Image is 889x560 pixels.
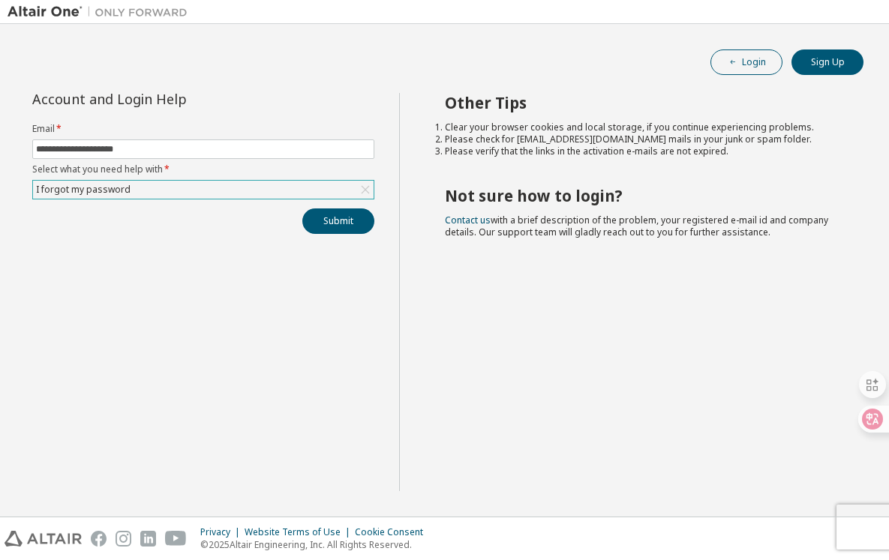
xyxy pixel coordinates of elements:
span: with a brief description of the problem, your registered e-mail id and company details. Our suppo... [445,214,828,238]
img: Altair One [8,4,195,19]
p: © 2025 Altair Engineering, Inc. All Rights Reserved. [200,538,432,551]
div: Cookie Consent [355,526,432,538]
img: facebook.svg [91,531,107,547]
li: Please verify that the links in the activation e-mails are not expired. [445,145,836,157]
h2: Not sure how to login? [445,186,836,205]
div: I forgot my password [34,181,133,198]
img: youtube.svg [165,531,187,547]
li: Clear your browser cookies and local storage, if you continue experiencing problems. [445,121,836,133]
button: Login [710,49,782,75]
button: Sign Up [791,49,863,75]
div: Privacy [200,526,245,538]
img: instagram.svg [116,531,131,547]
label: Select what you need help with [32,163,374,175]
button: Submit [302,208,374,234]
a: Contact us [445,214,491,226]
img: altair_logo.svg [5,531,82,547]
div: Account and Login Help [32,93,306,105]
img: linkedin.svg [140,531,156,547]
div: Website Terms of Use [245,526,355,538]
label: Email [32,123,374,135]
div: I forgot my password [33,181,374,199]
li: Please check for [EMAIL_ADDRESS][DOMAIN_NAME] mails in your junk or spam folder. [445,133,836,145]
h2: Other Tips [445,93,836,112]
